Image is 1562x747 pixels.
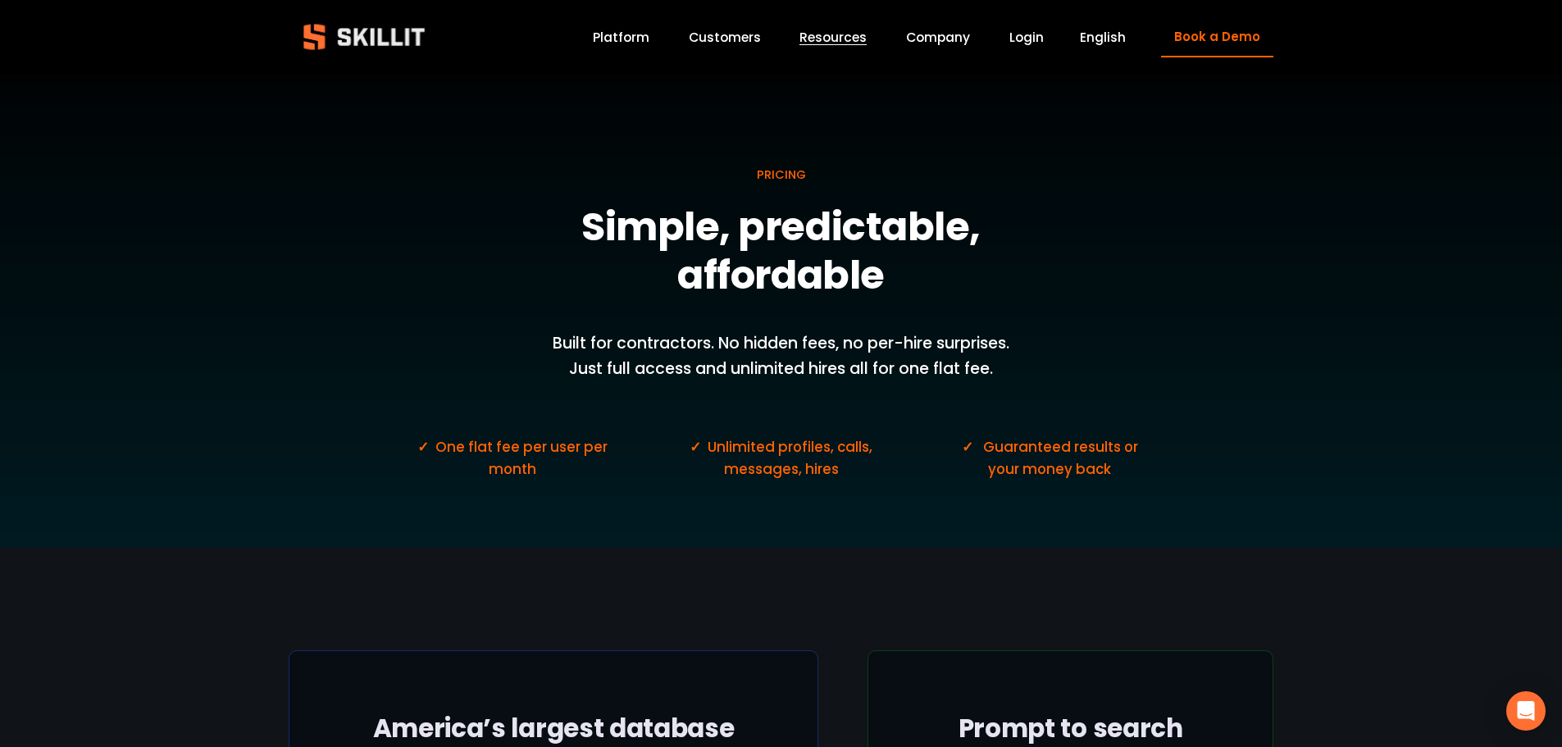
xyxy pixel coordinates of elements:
strong: ✓ [962,437,973,457]
span: One flat fee per user per month [435,437,611,479]
a: Login [1009,26,1044,48]
strong: ✓ [417,437,429,457]
span: Resources [799,28,867,47]
span: PRICING [757,166,806,183]
div: Open Intercom Messenger [1506,691,1546,731]
strong: Simple, predictable, affordable [581,199,988,303]
span: Unlimited profiles, calls, messages, hires [708,437,876,479]
div: language picker [1080,26,1126,48]
a: Book a Demo [1161,17,1273,57]
a: Company [906,26,970,48]
p: Built for contractors. No hidden fees, no per-hire surprises. Just full access and unlimited hire... [537,331,1024,381]
span: English [1080,28,1126,47]
a: Customers [689,26,761,48]
a: folder dropdown [799,26,867,48]
a: Platform [593,26,649,48]
span: Guaranteed results or your money back [983,437,1141,479]
img: Skillit [289,12,439,61]
strong: ✓ [690,437,701,457]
